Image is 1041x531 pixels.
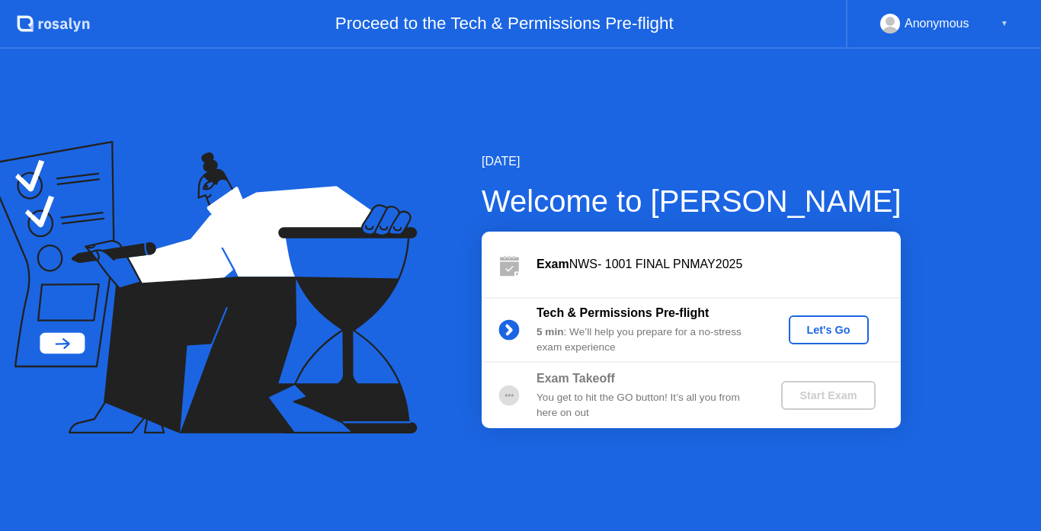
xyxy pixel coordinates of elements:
[537,390,756,421] div: You get to hit the GO button! It’s all you from here on out
[789,315,869,344] button: Let's Go
[482,178,902,224] div: Welcome to [PERSON_NAME]
[537,372,615,385] b: Exam Takeoff
[781,381,875,410] button: Start Exam
[537,306,709,319] b: Tech & Permissions Pre-flight
[482,152,902,171] div: [DATE]
[1001,14,1008,34] div: ▼
[905,14,969,34] div: Anonymous
[537,326,564,337] b: 5 min
[795,324,863,336] div: Let's Go
[537,325,756,356] div: : We’ll help you prepare for a no-stress exam experience
[787,389,869,401] div: Start Exam
[537,255,901,273] div: NWS- 1001 FINAL PNMAY2025
[537,258,569,270] b: Exam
